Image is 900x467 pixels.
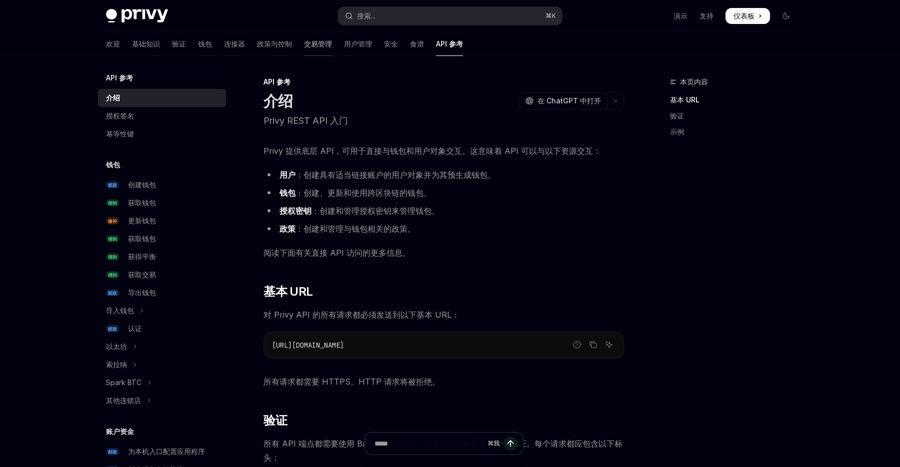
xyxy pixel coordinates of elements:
[128,252,156,261] font: 获得平衡
[172,39,186,48] font: 验证
[263,77,290,86] font: API 参考
[263,146,601,156] font: Privy 提供底层 API，可用于直接与钱包和用户对象交互。这意味着 API 可以与以下资源交互：
[602,338,615,351] button: 询问人工智能
[98,320,226,338] a: 邮政认证
[106,342,127,351] font: 以太坊
[108,218,117,224] font: 修补
[98,356,226,374] button: 切换 Solana 部分
[108,326,117,332] font: 邮政
[106,39,120,48] font: 欢迎
[295,188,431,198] font: ：创建、更新和使用跨区块链的钱包。
[106,93,120,102] font: 介绍
[263,115,348,126] font: Privy REST API 入门
[106,32,120,56] a: 欢迎
[98,194,226,212] a: 得到获取钱包
[108,254,117,260] font: 得到
[295,224,415,234] font: ：创建和管理与钱包相关的政策。
[98,338,226,356] button: 切换以太坊部分
[198,39,212,48] font: 钱包
[106,360,127,369] font: 索拉纳
[128,216,156,225] font: 更新钱包
[304,39,332,48] font: 交易管理
[410,32,424,56] a: 食谱
[263,377,440,387] font: 所有请求都需要 HTTPS。HTTP 请求将被拒绝。
[699,11,713,20] font: 支持
[98,284,226,302] a: 邮政导出钱包
[344,32,372,56] a: 用户管理
[98,107,226,125] a: 授权签名
[98,248,226,266] a: 得到获得平衡
[295,170,495,180] font: ：创建具有适当链接账户的用户对象并为其预生成钱包。
[128,180,156,189] font: 创建钱包
[128,324,142,333] font: 认证
[311,206,439,216] font: ：创建和管理授权密钥来管理钱包。
[670,108,802,124] a: 验证
[98,266,226,284] a: 得到获取交易
[106,160,120,169] font: 钱包
[98,176,226,194] a: 邮政创建钱包
[172,32,186,56] a: 验证
[699,11,713,21] a: 支持
[128,234,156,243] font: 获取钱包
[128,288,156,297] font: 导出钱包
[279,224,295,234] font: 政策
[106,73,133,82] font: API 参考
[436,32,463,56] a: API 参考
[128,270,156,279] font: 获取交易
[106,111,134,120] font: 授权签名
[198,32,212,56] a: 钱包
[108,290,117,296] font: 邮政
[733,11,754,20] font: 仪表板
[670,92,802,108] a: 基本 URL
[673,11,687,21] a: 演示
[670,124,802,140] a: 示例
[519,92,607,109] button: 在 ChatGPT 中打开
[374,433,483,455] input: 提问...
[537,96,601,105] font: 在 ChatGPT 中打开
[357,11,375,20] font: 搜索...
[106,378,141,387] font: Spark BTC
[108,182,117,188] font: 邮政
[304,32,332,56] a: 交易管理
[586,338,599,351] button: 复制代码块中的内容
[257,39,292,48] font: 政策与控制
[263,284,312,299] font: 基本 URL
[338,7,562,25] button: 打开搜索
[570,338,583,351] button: 报告错误代码
[778,8,794,24] button: 切换暗模式
[670,111,684,120] font: 验证
[106,306,134,315] font: 导入钱包
[725,8,770,24] a: 仪表板
[98,89,226,107] a: 介绍
[108,272,117,278] font: 得到
[670,127,684,136] font: 示例
[98,230,226,248] a: 得到获取钱包
[436,39,463,48] font: API 参考
[545,12,551,19] font: ⌘
[106,129,134,138] font: 幂等性键
[98,374,226,392] button: 切换 Spark BTC 部分
[108,200,117,206] font: 得到
[128,447,205,456] font: 为本机入口配置应用程序
[108,236,117,242] font: 得到
[263,413,287,428] font: 验证
[680,77,708,86] font: 本页内容
[98,125,226,143] a: 幂等性键
[98,443,226,461] a: 邮政为本机入口配置应用程序
[224,39,245,48] font: 连接器
[279,188,295,198] font: 钱包
[98,212,226,230] a: 修补更新钱包
[551,12,556,19] font: K
[263,92,293,110] font: 介绍
[98,392,226,410] button: 切换其他链部分
[263,310,459,320] font: 对 Privy API 的所有请求都必须发送到以下基本 URL：
[106,427,134,436] font: 账户资金
[98,302,226,320] button: 切换导入钱包部分
[108,449,117,455] font: 邮政
[128,198,156,207] font: 获取钱包
[384,32,398,56] a: 安全
[263,248,410,258] font: 阅读下面有关直接 API 访问的更多信息。
[410,39,424,48] font: 食谱
[503,437,517,451] button: 发送消息
[344,39,372,48] font: 用户管理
